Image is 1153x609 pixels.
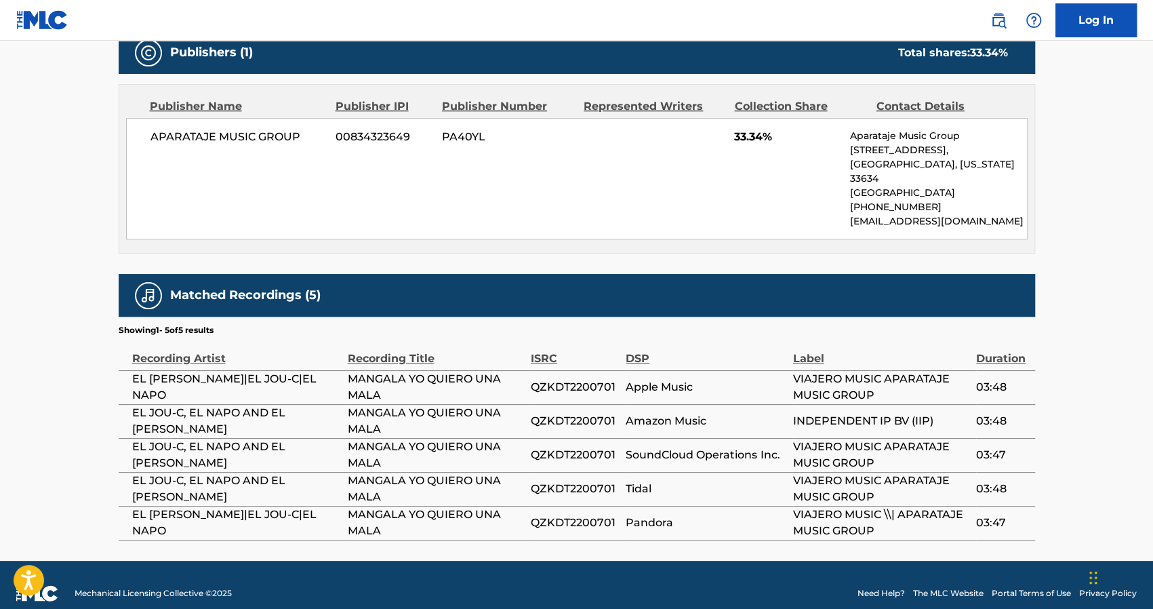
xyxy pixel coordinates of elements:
span: 03:47 [976,515,1028,531]
span: 00834323649 [336,129,432,145]
span: QZKDT2200701 [531,515,619,531]
span: 33.34 % [970,46,1008,59]
p: [PHONE_NUMBER] [849,200,1026,214]
div: Recording Artist [132,336,341,367]
div: Help [1020,7,1047,34]
div: Contact Details [876,98,1008,115]
span: QZKDT2200701 [531,413,619,429]
span: 03:48 [976,481,1028,497]
span: MANGALA YO QUIERO UNA MALA [348,405,524,437]
span: 03:48 [976,379,1028,395]
span: QZKDT2200701 [531,481,619,497]
img: logo [16,585,58,602]
h5: Matched Recordings (5) [170,288,321,303]
div: DSP [626,336,786,367]
span: VIAJERO MUSIC APARATAJE MUSIC GROUP [793,473,969,505]
p: [EMAIL_ADDRESS][DOMAIN_NAME] [849,214,1026,229]
p: Showing 1 - 5 of 5 results [119,324,214,336]
div: Arrastrar [1089,557,1097,598]
div: ISRC [531,336,619,367]
p: Aparataje Music Group [849,129,1026,143]
p: [STREET_ADDRESS], [849,143,1026,157]
span: MANGALA YO QUIERO UNA MALA [348,507,524,539]
a: Log In [1055,3,1137,37]
div: Total shares: [898,45,1008,61]
div: Publisher Number [442,98,573,115]
span: EL [PERSON_NAME]|EL JOU-C|EL NAPO [132,371,341,404]
div: Widget de chat [1085,544,1153,609]
span: MANGALA YO QUIERO UNA MALA [348,473,524,505]
span: EL JOU-C, EL NAPO AND EL [PERSON_NAME] [132,405,341,437]
p: [GEOGRAPHIC_DATA], [US_STATE] 33634 [849,157,1026,186]
a: Need Help? [857,587,905,600]
span: QZKDT2200701 [531,379,619,395]
span: Pandora [626,515,786,531]
img: help [1026,12,1042,28]
span: VIAJERO MUSIC APARATAJE MUSIC GROUP [793,439,969,471]
img: Publishers [140,45,157,61]
span: Mechanical Licensing Collective © 2025 [75,587,232,600]
span: 03:48 [976,413,1028,429]
span: MANGALA YO QUIERO UNA MALA [348,439,524,471]
span: QZKDT2200701 [531,447,619,463]
span: EL [PERSON_NAME]|EL JOU-C|EL NAPO [132,507,341,539]
h5: Publishers (1) [170,45,253,60]
img: MLC Logo [16,10,68,30]
span: INDEPENDENT IP BV (IIP) [793,413,969,429]
span: Amazon Music [626,413,786,429]
div: Collection Share [734,98,866,115]
span: APARATAJE MUSIC GROUP [150,129,326,145]
a: Public Search [985,7,1012,34]
div: Label [793,336,969,367]
div: Publisher IPI [336,98,432,115]
span: EL JOU-C, EL NAPO AND EL [PERSON_NAME] [132,473,341,505]
span: 33.34% [734,129,839,145]
a: Portal Terms of Use [992,587,1071,600]
div: Publisher Name [150,98,325,115]
span: VIAJERO MUSIC \\| APARATAJE MUSIC GROUP [793,507,969,539]
span: Apple Music [626,379,786,395]
div: Represented Writers [584,98,724,115]
div: Duration [976,336,1028,367]
span: SoundCloud Operations Inc. [626,447,786,463]
iframe: Chat Widget [1085,544,1153,609]
span: MANGALA YO QUIERO UNA MALA [348,371,524,404]
span: PA40YL [442,129,573,145]
span: 03:47 [976,447,1028,463]
span: VIAJERO MUSIC APARATAJE MUSIC GROUP [793,371,969,404]
p: [GEOGRAPHIC_DATA] [849,186,1026,200]
span: EL JOU-C, EL NAPO AND EL [PERSON_NAME] [132,439,341,471]
span: Tidal [626,481,786,497]
div: Recording Title [348,336,524,367]
a: Privacy Policy [1079,587,1137,600]
img: search [990,12,1007,28]
a: The MLC Website [913,587,984,600]
img: Matched Recordings [140,288,157,304]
